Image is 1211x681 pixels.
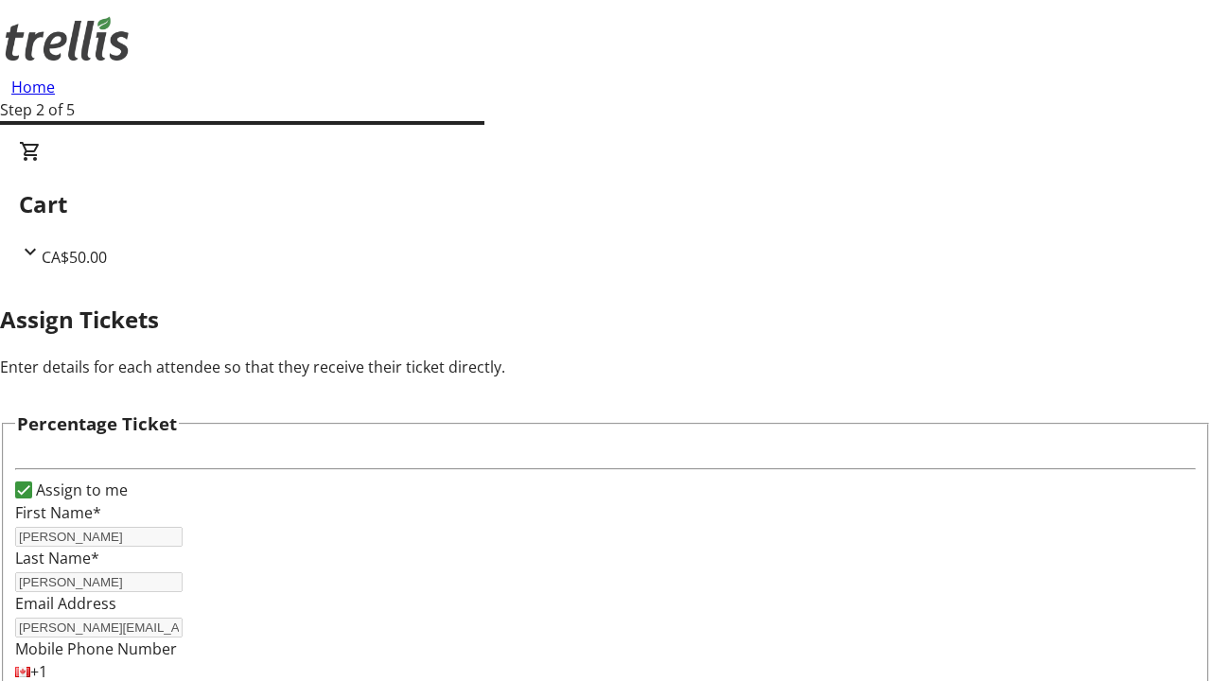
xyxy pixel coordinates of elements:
[19,140,1192,269] div: CartCA$50.00
[15,638,177,659] label: Mobile Phone Number
[15,502,101,523] label: First Name*
[42,247,107,268] span: CA$50.00
[15,548,99,568] label: Last Name*
[15,593,116,614] label: Email Address
[19,187,1192,221] h2: Cart
[32,479,128,501] label: Assign to me
[17,410,177,437] h3: Percentage Ticket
